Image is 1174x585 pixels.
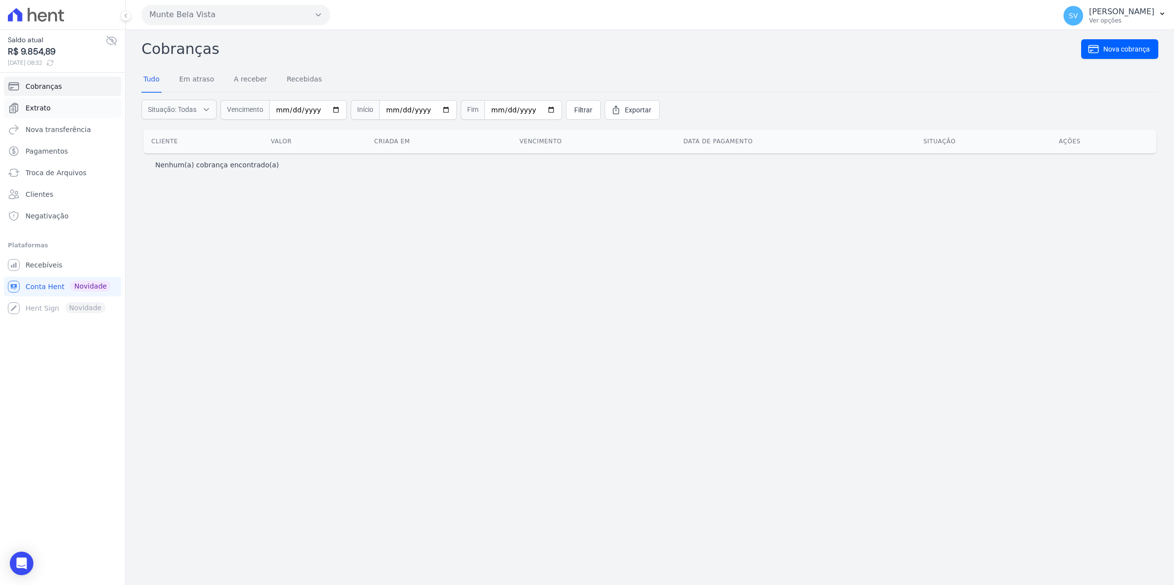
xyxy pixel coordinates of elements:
[148,105,196,114] span: Situação: Todas
[141,5,330,25] button: Munte Bela Vista
[1051,130,1156,153] th: Ações
[8,58,106,67] span: [DATE] 08:32
[8,45,106,58] span: R$ 9.854,89
[8,35,106,45] span: Saldo atual
[26,168,86,178] span: Troca de Arquivos
[625,105,651,115] span: Exportar
[285,67,324,93] a: Recebidas
[26,211,69,221] span: Negativação
[4,120,121,139] a: Nova transferência
[143,130,263,153] th: Cliente
[8,77,117,318] nav: Sidebar
[26,282,64,292] span: Conta Hent
[511,130,675,153] th: Vencimento
[461,100,484,120] span: Fim
[1056,2,1174,29] button: SV [PERSON_NAME] Ver opções
[4,141,121,161] a: Pagamentos
[1103,44,1150,54] span: Nova cobrança
[26,189,53,199] span: Clientes
[141,67,162,93] a: Tudo
[4,77,121,96] a: Cobranças
[566,100,601,120] a: Filtrar
[26,81,62,91] span: Cobranças
[141,38,1081,60] h2: Cobranças
[574,105,592,115] span: Filtrar
[1089,17,1154,25] p: Ver opções
[232,67,269,93] a: A receber
[70,281,111,292] span: Novidade
[4,185,121,204] a: Clientes
[1081,39,1158,59] a: Nova cobrança
[155,160,279,170] p: Nenhum(a) cobrança encontrado(a)
[1069,12,1078,19] span: SV
[675,130,915,153] th: Data de pagamento
[221,100,269,120] span: Vencimento
[26,146,68,156] span: Pagamentos
[8,239,117,251] div: Plataformas
[26,125,91,134] span: Nova transferência
[4,277,121,296] a: Conta Hent Novidade
[26,103,51,113] span: Extrato
[4,163,121,183] a: Troca de Arquivos
[1089,7,1154,17] p: [PERSON_NAME]
[26,260,62,270] span: Recebíveis
[4,98,121,118] a: Extrato
[141,100,217,119] button: Situação: Todas
[10,552,33,575] div: Open Intercom Messenger
[366,130,512,153] th: Criada em
[605,100,660,120] a: Exportar
[351,100,379,120] span: Início
[4,255,121,275] a: Recebíveis
[263,130,366,153] th: Valor
[916,130,1051,153] th: Situação
[177,67,216,93] a: Em atraso
[4,206,121,226] a: Negativação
